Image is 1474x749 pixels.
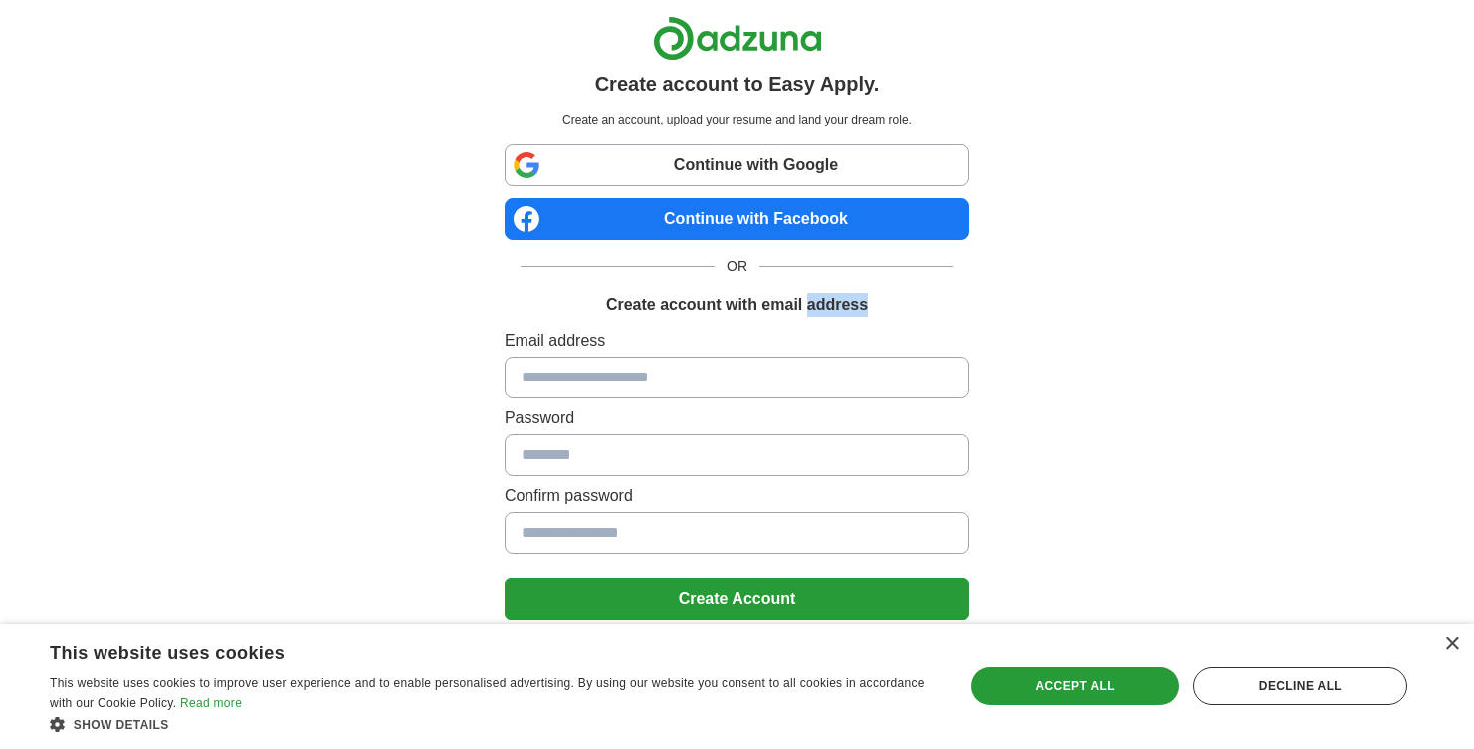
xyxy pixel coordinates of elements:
[505,578,969,620] button: Create Account
[1193,667,1407,705] div: Decline all
[505,484,969,508] label: Confirm password
[180,696,242,710] a: Read more, opens a new window
[505,329,969,353] label: Email address
[50,676,925,710] span: This website uses cookies to improve user experience and to enable personalised advertising. By u...
[606,293,868,317] h1: Create account with email address
[509,111,965,128] p: Create an account, upload your resume and land your dream role.
[505,144,969,186] a: Continue with Google
[50,635,887,665] div: This website uses cookies
[74,718,169,732] span: Show details
[653,16,822,61] img: Adzuna logo
[505,198,969,240] a: Continue with Facebook
[505,406,969,430] label: Password
[715,256,759,277] span: OR
[50,714,937,734] div: Show details
[971,667,1179,705] div: Accept all
[595,69,880,99] h1: Create account to Easy Apply.
[1444,637,1459,652] div: Close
